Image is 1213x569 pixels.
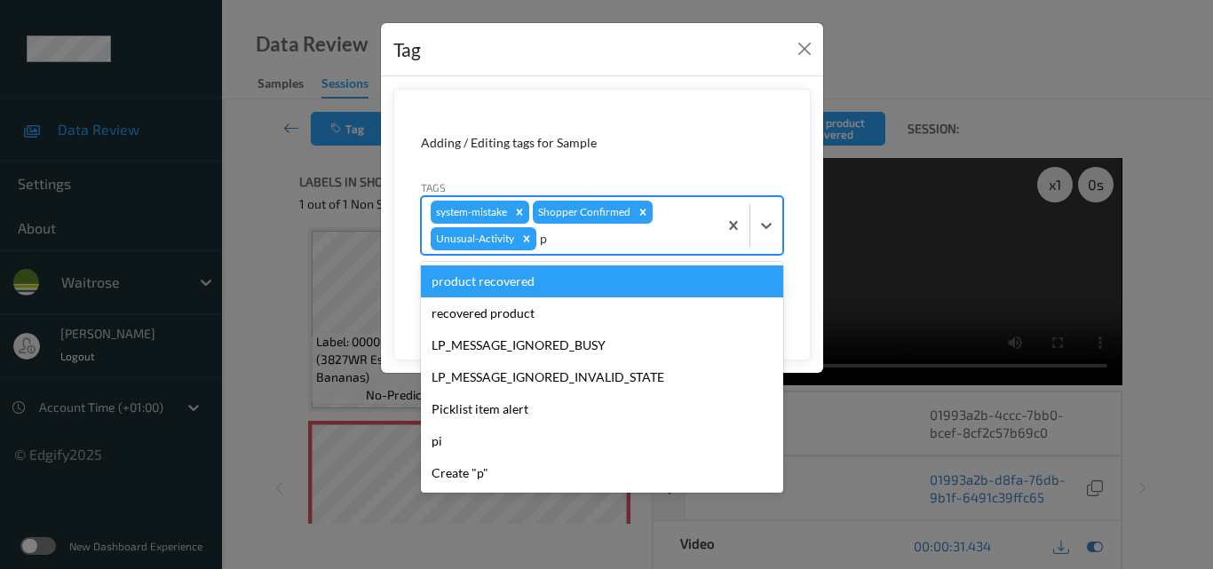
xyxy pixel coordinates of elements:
div: product recovered [421,265,783,297]
div: Unusual-Activity [431,227,517,250]
div: LP_MESSAGE_IGNORED_BUSY [421,329,783,361]
div: Picklist item alert [421,393,783,425]
button: Close [792,36,817,61]
div: Create "p" [421,457,783,489]
div: LP_MESSAGE_IGNORED_INVALID_STATE [421,361,783,393]
div: Tag [393,36,421,64]
div: Adding / Editing tags for Sample [421,134,783,152]
label: Tags [421,179,446,195]
div: Remove system-mistake [510,201,529,224]
div: Remove Unusual-Activity [517,227,536,250]
div: recovered product [421,297,783,329]
div: Remove Shopper Confirmed [633,201,653,224]
div: pi [421,425,783,457]
div: Shopper Confirmed [533,201,633,224]
div: system-mistake [431,201,510,224]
